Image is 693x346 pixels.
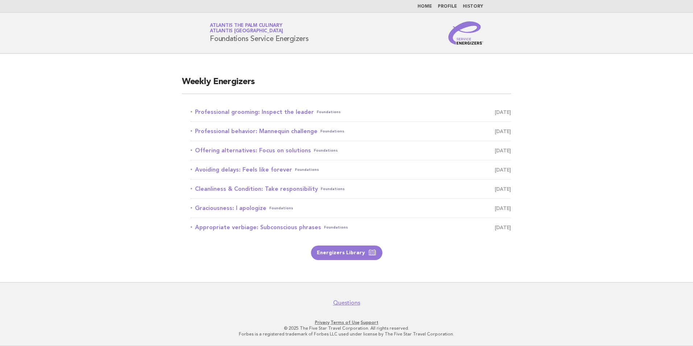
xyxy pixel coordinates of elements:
[125,320,568,325] p: · ·
[191,203,511,213] a: Graciousness: I apologizeFoundations [DATE]
[418,4,432,9] a: Home
[320,126,344,136] span: Foundations
[210,29,283,34] span: Atlantis [GEOGRAPHIC_DATA]
[361,320,378,325] a: Support
[495,145,511,156] span: [DATE]
[324,222,348,232] span: Foundations
[495,107,511,117] span: [DATE]
[191,145,511,156] a: Offering alternatives: Focus on solutionsFoundations [DATE]
[333,299,360,306] a: Questions
[495,203,511,213] span: [DATE]
[315,320,329,325] a: Privacy
[191,126,511,136] a: Professional behavior: Mannequin challengeFoundations [DATE]
[191,222,511,232] a: Appropriate verbiage: Subconscious phrasesFoundations [DATE]
[210,24,309,42] h1: Foundations Service Energizers
[495,184,511,194] span: [DATE]
[311,246,382,260] a: Energizers Library
[125,325,568,331] p: © 2025 The Five Star Travel Corporation. All rights reserved.
[182,76,511,94] h2: Weekly Energizers
[314,145,338,156] span: Foundations
[495,222,511,232] span: [DATE]
[438,4,457,9] a: Profile
[495,165,511,175] span: [DATE]
[191,107,511,117] a: Professional grooming: Inspect the leaderFoundations [DATE]
[191,165,511,175] a: Avoiding delays: Feels like foreverFoundations [DATE]
[331,320,360,325] a: Terms of Use
[463,4,483,9] a: History
[295,165,319,175] span: Foundations
[317,107,341,117] span: Foundations
[495,126,511,136] span: [DATE]
[125,331,568,337] p: Forbes is a registered trademark of Forbes LLC used under license by The Five Star Travel Corpora...
[210,23,283,33] a: Atlantis The Palm CulinaryAtlantis [GEOGRAPHIC_DATA]
[269,203,293,213] span: Foundations
[191,184,511,194] a: Cleanliness & Condition: Take responsibilityFoundations [DATE]
[321,184,345,194] span: Foundations
[448,21,483,45] img: Service Energizers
